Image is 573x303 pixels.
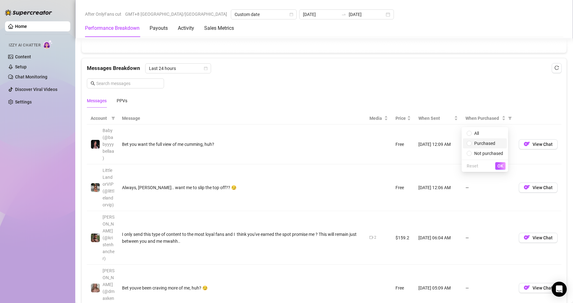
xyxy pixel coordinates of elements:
[366,112,392,125] th: Media
[178,24,194,32] div: Activity
[474,151,503,156] span: Not purchased
[462,125,515,164] td: —
[122,141,362,148] div: Bet you want the full view of me cumming, huh?
[85,9,121,19] span: After OnlyFans cut
[125,9,227,19] span: GMT+8 [GEOGRAPHIC_DATA]/[GEOGRAPHIC_DATA]
[507,114,513,123] span: filter
[415,164,462,211] td: [DATE] 12:06 AM
[87,63,561,73] div: Messages Breakdown
[415,112,462,125] th: When Sent
[15,54,31,59] a: Content
[9,42,40,48] span: Izzy AI Chatter
[149,64,207,73] span: Last 24 hours
[91,140,100,149] img: Baby (@babyyyybellaa)
[110,114,116,123] span: filter
[508,116,512,120] span: filter
[15,74,47,79] a: Chat Monitoring
[122,184,362,191] div: Always, [PERSON_NAME].. want me to slip the top off?? 😏
[465,115,501,122] span: When Purchased
[415,125,462,164] td: [DATE] 12:09 AM
[369,236,373,239] span: video-camera
[524,284,530,291] img: OF
[91,81,95,86] span: search
[349,11,385,18] input: End date
[235,10,293,19] span: Custom date
[519,283,558,293] button: OFView Chat
[289,13,293,16] span: calendar
[85,24,140,32] div: Performance Breakdown
[524,234,530,241] img: OF
[204,66,208,70] span: calendar
[464,162,481,170] button: Reset
[91,284,100,292] img: Kenzie (@dmaxkenz)
[497,163,503,168] span: OK
[87,97,107,104] div: Messages
[103,215,114,261] span: [PERSON_NAME] (@kristenhancher)
[524,184,530,190] img: OF
[392,164,415,211] td: Free
[462,112,515,125] th: When Purchased
[43,40,53,49] img: AI Chatter
[369,115,383,122] span: Media
[519,186,558,191] a: OFView Chat
[395,115,406,122] span: Price
[103,128,114,161] span: Baby (@babyyyybellaa)
[533,185,553,190] span: View Chat
[392,125,415,164] td: Free
[15,99,32,104] a: Settings
[122,231,362,245] div: I only send this type of content to the most loyal fans and I think you've earned the spot promis...
[524,141,530,147] img: OF
[554,66,559,70] span: reload
[533,285,553,290] span: View Chat
[474,131,479,136] span: All
[462,211,515,265] td: —
[519,233,558,243] button: OFView Chat
[418,115,453,122] span: When Sent
[341,12,346,17] span: swap-right
[533,235,553,240] span: View Chat
[519,143,558,148] a: OFView Chat
[552,282,567,297] div: Open Intercom Messenger
[150,24,168,32] div: Payouts
[519,139,558,149] button: OFView Chat
[204,24,234,32] div: Sales Metrics
[519,237,558,242] a: OFView Chat
[415,211,462,265] td: [DATE] 06:04 AM
[91,183,100,192] img: LittleLandorVIP (@littlelandorvip)
[5,9,52,16] img: logo-BBDzfeDw.svg
[519,287,558,292] a: OFView Chat
[91,115,109,122] span: Account
[392,211,415,265] td: $159.2
[91,233,100,242] img: Kristen (@kristenhancher)
[341,12,346,17] span: to
[111,116,115,120] span: filter
[103,168,114,207] span: LittleLandorVIP (@littlelandorvip)
[15,24,27,29] a: Home
[374,235,376,241] div: 2
[495,162,506,170] button: OK
[118,112,366,125] th: Message
[392,112,415,125] th: Price
[96,80,160,87] input: Search messages
[122,284,362,291] div: Bet youve been craving more of me, huh? 😏
[519,183,558,193] button: OFView Chat
[15,87,57,92] a: Discover Viral Videos
[303,11,339,18] input: Start date
[462,164,515,211] td: —
[15,64,27,69] a: Setup
[117,97,127,104] div: PPVs
[533,142,553,147] span: View Chat
[474,141,495,146] span: Purchased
